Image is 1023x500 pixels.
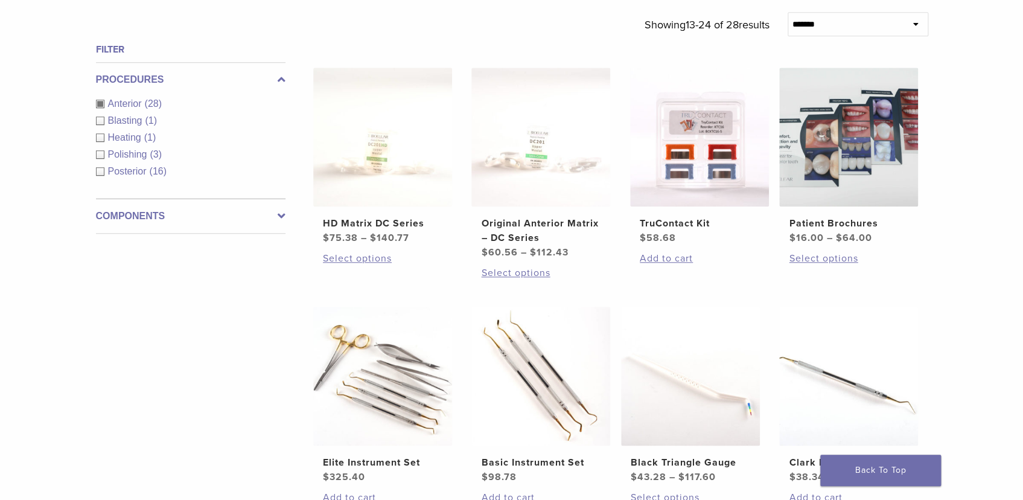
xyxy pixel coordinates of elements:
a: Patient BrochuresPatient Brochures [779,68,919,245]
h2: Original Anterior Matrix – DC Series [481,216,601,245]
a: Elite Instrument SetElite Instrument Set $325.40 [313,307,453,484]
span: $ [640,232,646,244]
span: (3) [150,149,162,159]
span: – [669,471,675,483]
span: – [826,232,832,244]
span: $ [835,232,842,244]
span: $ [323,471,330,483]
bdi: 60.56 [481,246,517,258]
span: – [520,246,526,258]
h4: Filter [96,42,285,57]
span: $ [789,471,795,483]
h2: Black Triangle Gauge [631,455,750,470]
h2: Patient Brochures [789,216,908,231]
bdi: 64.00 [835,232,872,244]
a: HD Matrix DC SeriesHD Matrix DC Series [313,68,453,245]
img: Basic Instrument Set [471,307,610,446]
img: Clark Explorer (C1) [779,307,918,446]
img: Black Triangle Gauge [621,307,760,446]
h2: HD Matrix DC Series [323,216,442,231]
span: Posterior [108,166,150,176]
span: $ [481,471,488,483]
a: Back To Top [820,455,941,486]
span: Anterior [108,98,145,109]
span: $ [481,246,488,258]
a: Select options for “Original Anterior Matrix - DC Series” [481,266,601,280]
span: Polishing [108,149,150,159]
span: (1) [145,115,157,126]
bdi: 38.34 [789,471,824,483]
span: Heating [108,132,144,143]
p: Showing results [645,12,770,37]
a: Black Triangle GaugeBlack Triangle Gauge [620,307,761,484]
bdi: 43.28 [631,471,666,483]
span: (1) [144,132,156,143]
a: Select options for “HD Matrix DC Series” [323,251,442,266]
bdi: 140.77 [370,232,409,244]
span: $ [678,471,685,483]
h2: Elite Instrument Set [323,455,442,470]
img: Original Anterior Matrix - DC Series [471,68,610,207]
label: Components [96,209,285,223]
span: – [361,232,367,244]
span: (16) [150,166,167,176]
bdi: 117.60 [678,471,716,483]
span: 13-24 of 28 [686,18,739,31]
span: $ [789,232,795,244]
img: HD Matrix DC Series [313,68,452,207]
span: $ [323,232,330,244]
span: Blasting [108,115,145,126]
h2: TruContact Kit [640,216,759,231]
bdi: 112.43 [529,246,568,258]
bdi: 325.40 [323,471,365,483]
a: Original Anterior Matrix - DC SeriesOriginal Anterior Matrix – DC Series [471,68,611,260]
h2: Clark Explorer (C1) [789,455,908,470]
img: Patient Brochures [779,68,918,207]
span: $ [631,471,637,483]
img: Elite Instrument Set [313,307,452,446]
h2: Basic Instrument Set [481,455,601,470]
bdi: 16.00 [789,232,823,244]
a: Basic Instrument SetBasic Instrument Set $98.78 [471,307,611,484]
bdi: 75.38 [323,232,358,244]
img: TruContact Kit [630,68,769,207]
a: Select options for “Patient Brochures” [789,251,908,266]
bdi: 98.78 [481,471,516,483]
span: $ [529,246,536,258]
a: TruContact KitTruContact Kit $58.68 [629,68,770,245]
span: (28) [145,98,162,109]
bdi: 58.68 [640,232,676,244]
a: Add to cart: “TruContact Kit” [640,251,759,266]
a: Clark Explorer (C1)Clark Explorer (C1) $38.34 [779,307,919,484]
label: Procedures [96,72,285,87]
span: $ [370,232,377,244]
